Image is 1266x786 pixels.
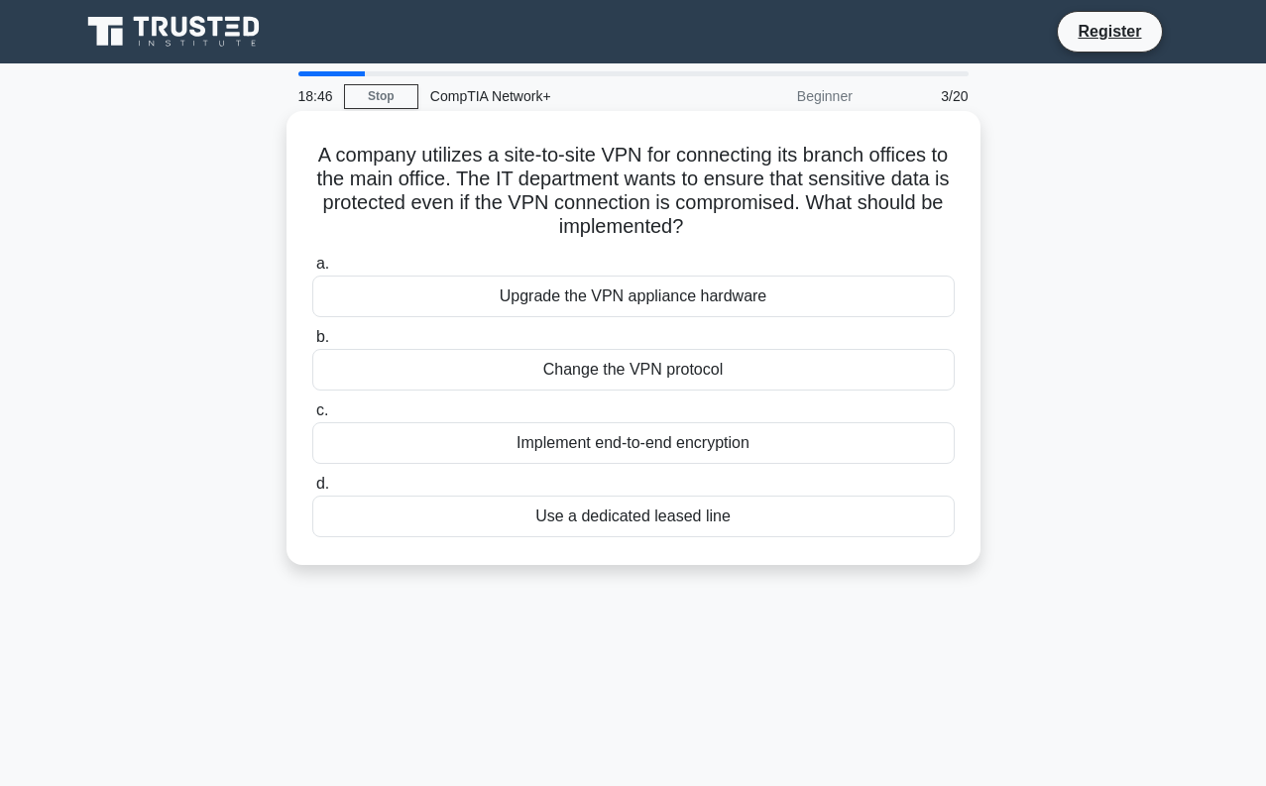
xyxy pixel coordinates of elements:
span: c. [316,401,328,418]
span: b. [316,328,329,345]
div: Use a dedicated leased line [312,496,955,537]
div: 18:46 [287,76,344,116]
a: Stop [344,84,418,109]
div: Implement end-to-end encryption [312,422,955,464]
span: a. [316,255,329,272]
div: CompTIA Network+ [418,76,691,116]
div: Change the VPN protocol [312,349,955,391]
div: Beginner [691,76,864,116]
a: Register [1066,19,1153,44]
h5: A company utilizes a site-to-site VPN for connecting its branch offices to the main office. The I... [310,143,957,240]
div: 3/20 [864,76,980,116]
span: d. [316,475,329,492]
div: Upgrade the VPN appliance hardware [312,276,955,317]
